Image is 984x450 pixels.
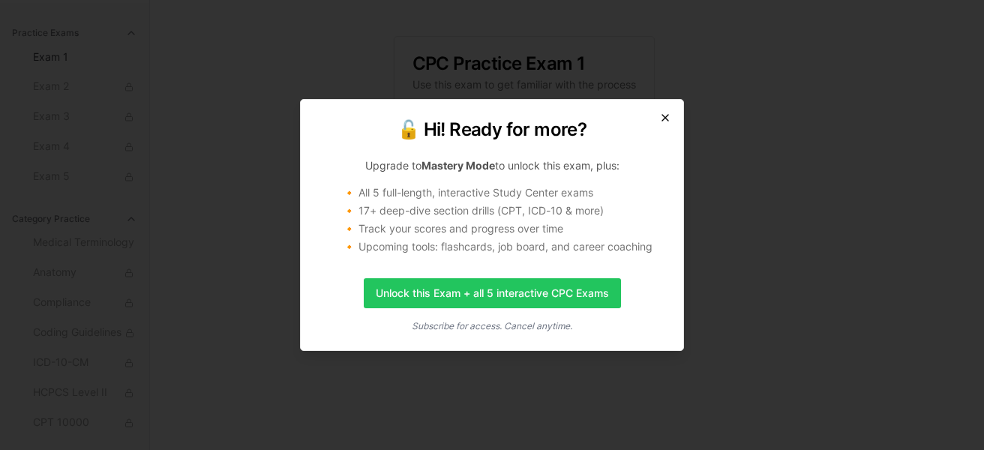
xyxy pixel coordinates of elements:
a: Unlock this Exam + all 5 interactive CPC Exams [364,278,621,308]
p: Upgrade to to unlock this exam, plus: [319,158,665,173]
h2: 🔓 Hi! Ready for more? [319,118,665,142]
strong: Mastery Mode [421,159,495,172]
li: 🔸 17+ deep-dive section drills (CPT, ICD-10 & more) [343,203,665,218]
i: Subscribe for access. Cancel anytime. [412,320,572,331]
li: 🔸 Upcoming tools: flashcards, job board, and career coaching [343,239,665,254]
li: 🔸 Track your scores and progress over time [343,221,665,236]
li: 🔸 All 5 full-length, interactive Study Center exams [343,185,665,200]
